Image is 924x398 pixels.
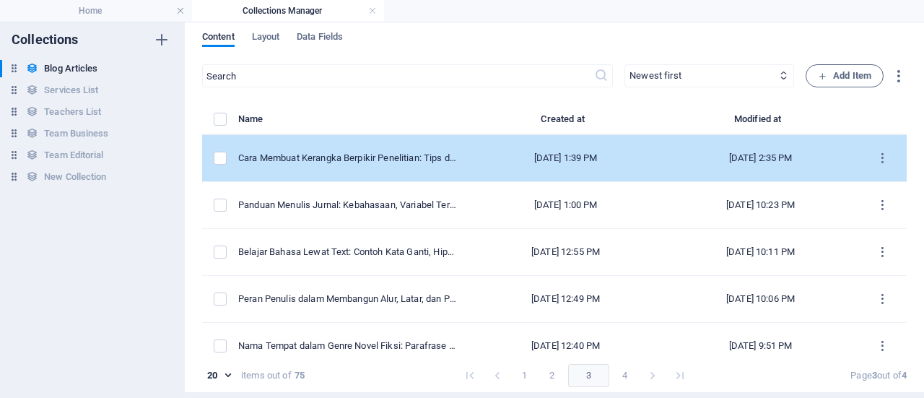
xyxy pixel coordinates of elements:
h6: Team Editorial [44,147,103,164]
div: Panduan Menulis Jurnal: Kebahasaan, Variabel Terikat, Sub Bab, hingga Dapus Jurnal [238,199,457,212]
button: Go to page 4 [614,364,637,387]
span: Data Fields [297,28,343,48]
span: Content [202,28,235,48]
div: [DATE] 10:23 PM [675,199,847,212]
i: Create new collection [153,31,170,48]
div: [DATE] 2:35 PM [675,152,847,165]
h6: Blog Articles [44,60,97,77]
button: Go to page 1 [513,364,536,387]
nav: pagination navigation [456,364,694,387]
div: [DATE] 12:49 PM [480,293,652,306]
div: [DATE] 10:06 PM [675,293,847,306]
div: Peran Penulis dalam Membangun Alur, Latar, dan Plot Twist dengan Sampul Buku yang Memikat [238,293,457,306]
h6: Services List [44,82,98,99]
span: Add Item [818,67,871,85]
div: [DATE] 12:55 PM [480,246,652,259]
div: Belajar Bahasa Lewat Text: Contoh Kata Ganti, Hipotesis, Kata Gabung, hingga Membuat Puisi [238,246,457,259]
button: Go to previous page [486,364,509,387]
strong: 75 [295,369,305,382]
th: Created at [468,111,663,135]
h6: Collections [12,31,79,48]
input: Search [202,64,594,87]
div: [DATE] 10:11 PM [675,246,847,259]
div: Cara Membuat Kerangka Berpikir Penelitian: Tips dan Langkah Lengkap [238,152,457,165]
div: [DATE] 1:39 PM [480,152,652,165]
div: 20 [202,369,235,382]
h4: Collections Manager [192,3,384,19]
span: Layout [252,28,280,48]
button: Go to first page [458,364,481,387]
strong: 3 [872,370,877,381]
button: Go to page 2 [541,364,564,387]
h6: Teachers List [44,103,101,121]
th: Modified at [663,111,858,135]
div: Nama Tempat dalam Genre Novel Fiksi: Parafrase Kreatif dan Apa Itu Autor [238,339,457,352]
button: Add Item [806,64,884,87]
div: Page out of [850,369,907,382]
strong: 4 [902,370,907,381]
div: [DATE] 9:51 PM [675,339,847,352]
h6: New Collection [44,168,106,186]
div: [DATE] 12:40 PM [480,339,652,352]
h6: Team Business [44,125,108,142]
button: Go to last page [668,364,692,387]
th: Name [238,111,468,135]
button: page 3 [568,364,609,387]
button: Go to next page [641,364,664,387]
div: items out of [241,369,292,382]
div: [DATE] 1:00 PM [480,199,652,212]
